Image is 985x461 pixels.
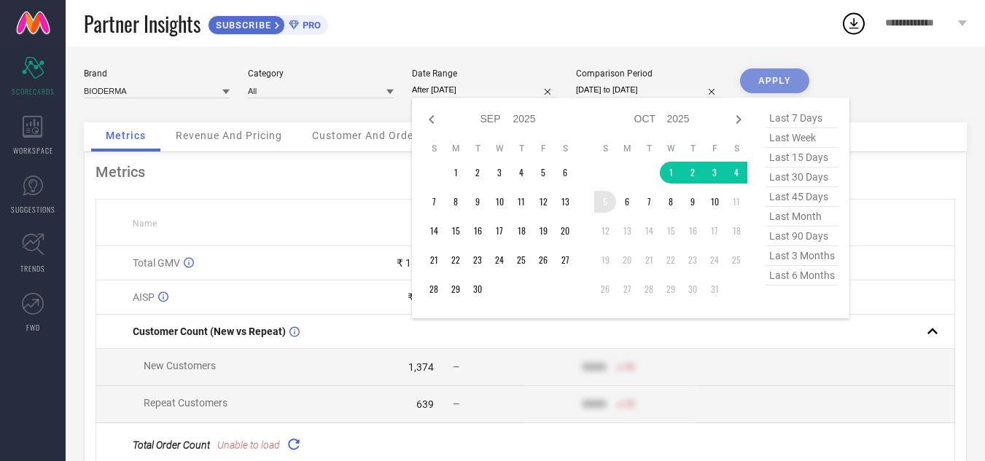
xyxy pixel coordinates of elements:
[84,9,200,39] span: Partner Insights
[554,191,576,213] td: Sat Sep 13 2025
[638,220,660,242] td: Tue Oct 14 2025
[660,249,682,271] td: Wed Oct 22 2025
[532,162,554,184] td: Fri Sep 05 2025
[682,143,704,154] th: Thursday
[704,191,725,213] td: Fri Oct 10 2025
[133,439,210,451] span: Total Order Count
[488,143,510,154] th: Wednesday
[445,162,467,184] td: Mon Sep 01 2025
[12,86,55,97] span: SCORECARDS
[176,130,282,141] span: Revenue And Pricing
[106,130,146,141] span: Metrics
[510,162,532,184] td: Thu Sep 04 2025
[725,220,747,242] td: Sat Oct 18 2025
[284,434,304,454] div: Reload "Total Order Count "
[594,143,616,154] th: Sunday
[510,249,532,271] td: Thu Sep 25 2025
[594,220,616,242] td: Sun Oct 12 2025
[208,12,328,35] a: SUBSCRIBEPRO
[682,278,704,300] td: Thu Oct 30 2025
[445,220,467,242] td: Mon Sep 15 2025
[397,257,434,269] div: ₹ 18.4 L
[467,143,488,154] th: Tuesday
[594,191,616,213] td: Sun Oct 05 2025
[682,220,704,242] td: Thu Oct 16 2025
[510,220,532,242] td: Thu Sep 18 2025
[841,10,867,36] div: Open download list
[453,399,459,409] span: —
[583,398,606,410] div: 9999
[133,326,286,337] span: Customer Count (New vs Repeat)
[423,249,445,271] td: Sun Sep 21 2025
[704,278,725,300] td: Fri Oct 31 2025
[554,162,576,184] td: Sat Sep 06 2025
[445,191,467,213] td: Mon Sep 08 2025
[423,220,445,242] td: Sun Sep 14 2025
[725,143,747,154] th: Saturday
[576,68,722,79] div: Comparison Period
[660,278,682,300] td: Wed Oct 29 2025
[616,191,638,213] td: Mon Oct 06 2025
[704,220,725,242] td: Fri Oct 17 2025
[133,218,157,229] span: Name
[766,226,838,246] span: last 90 days
[488,162,510,184] td: Wed Sep 03 2025
[766,246,838,266] span: last 3 months
[20,263,45,274] span: TRENDS
[453,362,459,372] span: —
[660,143,682,154] th: Wednesday
[766,207,838,226] span: last month
[532,249,554,271] td: Fri Sep 26 2025
[638,249,660,271] td: Tue Oct 21 2025
[412,82,558,98] input: Select date range
[725,191,747,213] td: Sat Oct 11 2025
[766,148,838,168] span: last 15 days
[96,163,955,181] div: Metrics
[510,143,532,154] th: Thursday
[532,220,554,242] td: Fri Sep 19 2025
[576,82,722,98] input: Select comparison period
[423,278,445,300] td: Sun Sep 28 2025
[26,322,40,333] span: FWD
[660,191,682,213] td: Wed Oct 08 2025
[467,220,488,242] td: Tue Sep 16 2025
[408,291,434,303] div: ₹ 581
[248,68,394,79] div: Category
[488,191,510,213] td: Wed Sep 10 2025
[682,162,704,184] td: Thu Oct 02 2025
[554,249,576,271] td: Sat Sep 27 2025
[766,168,838,187] span: last 30 days
[488,249,510,271] td: Wed Sep 24 2025
[616,220,638,242] td: Mon Oct 13 2025
[144,397,227,409] span: Repeat Customers
[583,361,606,373] div: 9999
[423,191,445,213] td: Sun Sep 07 2025
[766,266,838,285] span: last 6 months
[660,162,682,184] td: Wed Oct 01 2025
[423,111,440,128] div: Previous month
[532,191,554,213] td: Fri Sep 12 2025
[445,143,467,154] th: Monday
[625,362,635,372] span: 50
[660,220,682,242] td: Wed Oct 15 2025
[725,249,747,271] td: Sat Oct 25 2025
[594,278,616,300] td: Sun Oct 26 2025
[554,143,576,154] th: Saturday
[408,361,434,373] div: 1,374
[412,68,558,79] div: Date Range
[416,398,434,410] div: 639
[766,128,838,148] span: last week
[133,291,155,303] span: AISP
[217,439,280,451] span: Unable to load
[616,143,638,154] th: Monday
[445,278,467,300] td: Mon Sep 29 2025
[625,399,635,409] span: 50
[312,130,424,141] span: Customer And Orders
[84,68,230,79] div: Brand
[730,111,747,128] div: Next month
[467,162,488,184] td: Tue Sep 02 2025
[616,278,638,300] td: Mon Oct 27 2025
[704,249,725,271] td: Fri Oct 24 2025
[682,191,704,213] td: Thu Oct 09 2025
[725,162,747,184] td: Sat Oct 04 2025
